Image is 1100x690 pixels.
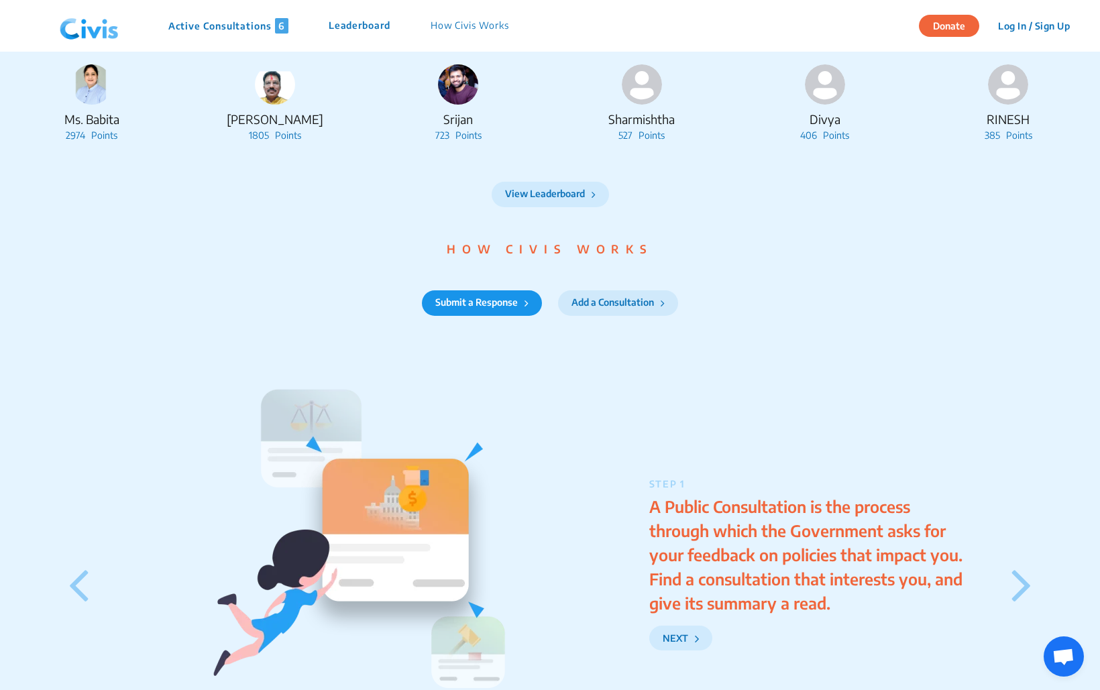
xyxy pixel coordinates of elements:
[622,64,662,105] img: person-default.svg
[183,110,366,128] p: [PERSON_NAME]
[275,18,288,34] span: 6
[989,15,1079,36] button: Log In / Sign Up
[558,290,678,316] button: Add a Consultation
[438,64,478,105] img: lqgk3baiw1nubkdro8442khzo8d7
[492,182,609,207] button: View Leaderboard
[1044,636,1084,677] div: Open chat
[183,128,366,143] p: 1805 Points
[72,64,112,105] img: s8od5g1ljkzvrdwi72zpzdl8s36m
[649,626,712,650] button: NEXT
[255,64,295,105] img: gwjp61j5yljp29b2ryy9crl2lf45
[919,15,979,37] button: Donate
[550,128,733,143] p: 527 Points
[329,18,390,34] p: Leaderboard
[649,494,966,567] li: A Public Consultation is the process through which the Government asks for your feedback on polic...
[805,64,845,105] img: person-default.svg
[919,18,989,32] a: Donate
[649,477,1045,491] p: STEP 1
[168,18,288,34] p: Active Consultations
[422,290,542,316] button: Submit a Response
[733,128,916,143] p: 406 Points
[55,241,1045,258] p: HOW CIVIS WORKS
[550,110,733,128] p: Sharmishtha
[649,567,966,615] li: Find a consultation that interests you, and give its summary a read.
[367,128,550,143] p: 723 Points
[917,128,1100,143] p: 385 Points
[917,110,1100,128] p: RINESH
[54,6,124,46] img: navlogo.png
[431,18,509,34] p: How Civis Works
[733,110,916,128] p: Divya
[988,64,1028,105] img: person-default.svg
[367,110,550,128] p: Srijan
